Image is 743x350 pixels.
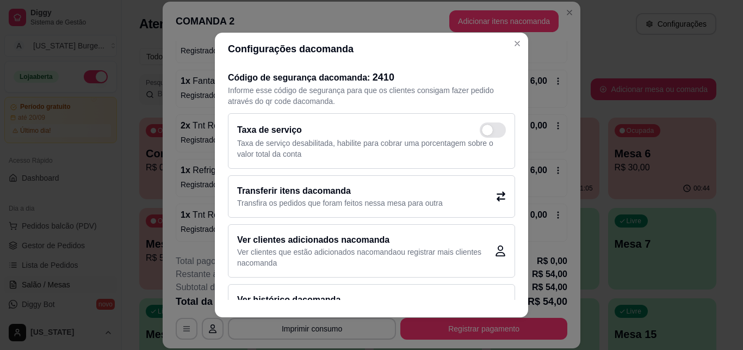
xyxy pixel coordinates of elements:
p: Taxa de serviço desabilitada, habilite para cobrar uma porcentagem sobre o valor total da conta [237,138,506,159]
p: Transfira os pedidos que foram feitos nessa mesa para outra [237,198,443,208]
button: Close [509,35,526,52]
span: 2410 [373,72,394,83]
h2: Transferir itens da comanda [237,185,443,198]
h2: Ver clientes adicionados na comanda [237,234,495,247]
h2: Código de segurança da comanda : [228,70,515,85]
p: Ver clientes que estão adicionados na comanda ou registrar mais clientes na comanda [237,247,495,268]
header: Configurações da comanda [215,33,528,65]
p: Informe esse código de segurança para que os clientes consigam fazer pedido através do qr code da... [228,85,515,107]
h2: Taxa de serviço [237,124,302,137]
h2: Ver histórico da comanda [237,293,474,306]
